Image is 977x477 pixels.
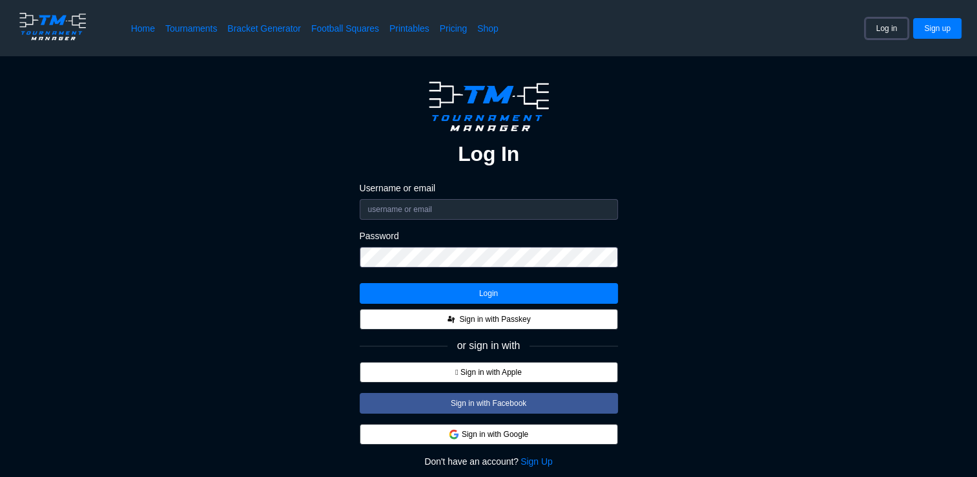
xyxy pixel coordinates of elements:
button: Sign in with Facebook [360,393,618,414]
a: Sign Up [520,455,552,468]
a: Printables [389,22,429,35]
a: Football Squares [311,22,379,35]
img: google.d7f092af888a54de79ed9c9303d689d7.svg [449,429,459,440]
h2: Log In [458,141,519,167]
button: Sign up [913,18,962,39]
label: Username or email [360,182,618,194]
button:  Sign in with Apple [360,362,618,383]
button: Sign in with Google [360,424,618,445]
a: Shop [477,22,499,35]
label: Password [360,230,618,242]
a: Home [131,22,155,35]
button: Log in [865,18,909,39]
button: Sign in with Passkey [360,309,618,330]
img: logo.ffa97a18e3bf2c7d.png [15,10,90,43]
a: Pricing [440,22,467,35]
a: Bracket Generator [227,22,301,35]
span: Don't have an account? [424,455,519,468]
input: username or email [360,199,618,220]
span: or sign in with [457,340,520,352]
img: logo.ffa97a18e3bf2c7d.png [422,77,556,136]
a: Tournaments [165,22,217,35]
img: FIDO_Passkey_mark_A_black.dc59a8f8c48711c442e90af6bb0a51e0.svg [446,314,457,324]
button: Login [360,283,618,304]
